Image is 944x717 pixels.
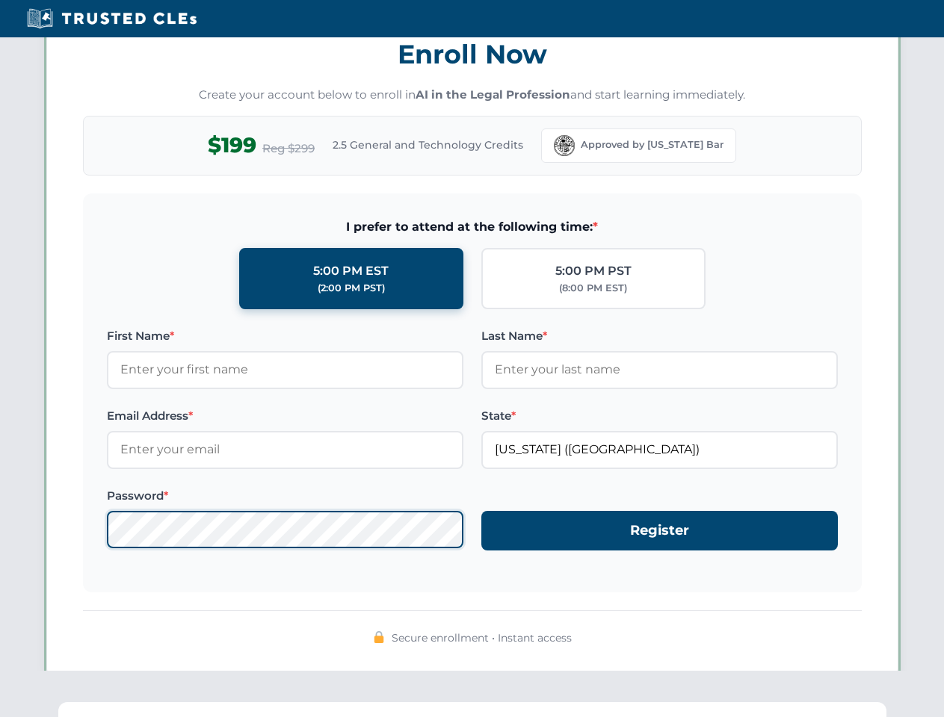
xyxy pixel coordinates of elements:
[208,128,256,162] span: $199
[392,630,572,646] span: Secure enrollment • Instant access
[481,351,838,388] input: Enter your last name
[481,327,838,345] label: Last Name
[107,351,463,388] input: Enter your first name
[555,261,632,281] div: 5:00 PM PST
[83,31,862,78] h3: Enroll Now
[481,511,838,550] button: Register
[107,327,463,345] label: First Name
[262,140,315,158] span: Reg $299
[22,7,201,30] img: Trusted CLEs
[554,135,575,156] img: Florida Bar
[416,87,570,102] strong: AI in the Legal Profession
[318,281,385,296] div: (2:00 PM PST)
[83,87,862,104] p: Create your account below to enroll in and start learning immediately.
[107,431,463,468] input: Enter your email
[559,281,627,296] div: (8:00 PM EST)
[581,137,724,152] span: Approved by [US_STATE] Bar
[333,137,523,153] span: 2.5 General and Technology Credits
[313,261,389,281] div: 5:00 PM EST
[481,431,838,468] input: Florida (FL)
[107,407,463,425] label: Email Address
[373,631,385,643] img: 🔒
[107,217,838,237] span: I prefer to attend at the following time:
[107,487,463,505] label: Password
[481,407,838,425] label: State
